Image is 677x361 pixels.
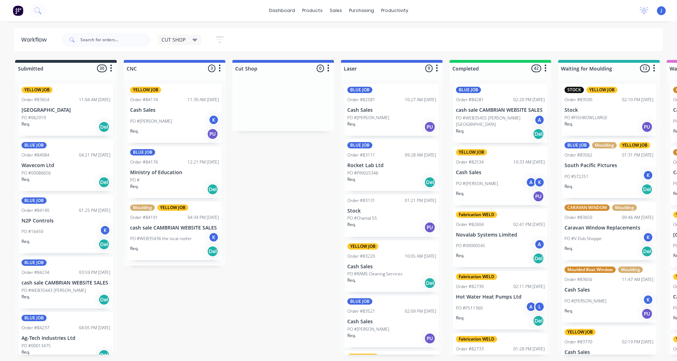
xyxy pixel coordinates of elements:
p: PO #WEB35443 [PERSON_NAME] [22,287,86,294]
div: K [643,232,653,243]
p: PO #[PERSON_NAME] [347,326,389,332]
div: YELLOW JOBOrder #8417411:30 AM [DATE]Cash SalesPO #[PERSON_NAME]KReq.PU [127,84,222,143]
div: Order #83220 [347,253,375,259]
div: Order #83131 [347,197,375,204]
div: Order #84234 [22,269,49,276]
p: Req. [456,190,464,197]
div: YELLOW JOB [22,87,53,93]
div: 02:10 PM [DATE] [622,97,653,103]
p: Req. [130,245,139,252]
p: Req. [22,176,30,183]
div: BLUE JOBMouldingYELLOW JOBOrder #8356201:31 PM [DATE]South Pacific PicturesPO #ST2251KReq.Del [562,139,656,198]
p: PO #00013475 [22,343,51,349]
p: Cash Sales [130,107,219,113]
div: BLUE JOB [347,298,372,305]
div: products [299,5,326,16]
div: BLUE JOBOrder #8423403:59 PM [DATE]cash sale CAMBRIAN WEBSITE SALESPO #WEB35443 [PERSON_NAME]Req.Del [19,257,113,308]
div: Order #83111 [347,152,375,158]
div: 12:21 PM [DATE] [188,159,219,165]
p: Cash Sales [565,287,653,293]
p: Req. [22,121,30,127]
p: Req. [565,245,573,252]
div: Order #82733 [456,346,484,352]
div: Order #84281 [456,97,484,103]
p: PO #PIN025346 [347,170,378,176]
div: 01:21 PM [DATE] [405,197,436,204]
div: 01:25 PM [DATE] [79,207,110,214]
p: PO #WEB35436 the local roofer [130,235,192,242]
p: PO # [130,177,140,183]
p: cash sale CAMBRIAN WEBSITE SALES [456,107,545,113]
div: 10:05 AM [DATE] [405,253,436,259]
p: Novalab Systems Limited [456,232,545,238]
div: YELLOW JOBOrder #8253410:33 AM [DATE]Cash SalesPO #[PERSON_NAME]AKReq.PU [453,146,548,205]
a: dashboard [266,5,299,16]
div: YELLOW JOB [157,204,188,211]
div: YELLOW JOB [347,354,378,360]
div: A [526,177,536,188]
p: Caravan Window Replacements [565,225,653,231]
p: Req. [130,183,139,190]
img: Factory [13,5,23,16]
div: Order #82730 [456,283,484,290]
div: Order #83562 [565,152,592,158]
div: Order #83650 [565,214,592,221]
div: BLUE JOBOrder #8408404:21 PM [DATE]Wavecom LtdPO #00086656Req.Del [19,139,113,191]
p: N2P Controls [22,218,110,224]
div: Moulding [592,142,617,148]
div: BLUE JOB [22,142,47,148]
div: 02:19 PM [DATE] [622,339,653,345]
div: 04:21 PM [DATE] [79,152,110,158]
p: Req. [456,315,464,321]
div: STOCKYELLOW JOBOrder #8350002:10 PM [DATE]StockPO #FISHBOWLLARGEReq.PU [562,84,656,136]
div: BLUE JOB [347,142,372,148]
p: Cash Sales [347,319,436,325]
p: Req. [565,308,573,314]
div: Moulding [612,204,637,211]
p: Ag-Tech Industries Ltd [22,335,110,341]
p: Req. [347,121,356,127]
div: 02:09 PM [DATE] [405,308,436,314]
div: BLUE JOBOrder #8311109:28 AM [DATE]Rocket Lab LtdPO #PIN025346Req.Del [344,139,439,191]
div: Workflow [21,36,50,44]
div: Order #83500 [565,97,592,103]
div: BLUE JOB [22,259,47,266]
div: BLUE JOBOrder #8417612:21 PM [DATE]Ministry of EducationPO #Req.Del [127,146,222,198]
p: Req. [347,332,356,339]
div: Del [98,121,110,133]
div: Fabrication WELD [456,212,497,218]
div: purchasing [346,5,378,16]
div: YELLOW JOBOrder #8322010:05 AM [DATE]Cash SalesPO #RAMS Cleaning ServicesReq.Del [344,240,439,292]
div: Del [533,253,544,264]
div: K [643,170,653,180]
p: Rocket Lab Ltd [347,163,436,169]
p: Cash Sales [565,349,653,355]
div: BLUE JOB [22,315,47,321]
div: Del [98,294,110,305]
div: YELLOW JOB [130,87,161,93]
span: CUT SHOP [161,36,185,43]
div: 01:31 PM [DATE] [622,152,653,158]
p: Cash Sales [456,170,545,176]
div: Del [424,177,435,188]
div: Del [207,246,218,257]
div: PU [424,222,435,233]
p: Req. [22,294,30,300]
div: K [643,294,653,305]
div: 02:41 PM [DATE] [513,221,545,228]
div: Order #8313101:21 PM [DATE]StockPO #Chantal 5SReq.PU [344,195,439,237]
div: K [100,225,110,235]
p: Stock [565,107,653,113]
div: K [534,177,545,188]
div: Order #82581 [347,97,375,103]
div: Moulded Boat Window [565,267,616,273]
div: BLUE JOB [347,87,372,93]
div: Order #84084 [22,152,49,158]
div: Order #83770 [565,339,592,345]
p: Cash Sales [347,264,436,270]
div: CARAVAN WINDOWMouldingOrder #8365009:46 AM [DATE]Caravan Window ReplacementsPO #V-Dub ShoppeKReq.Del [562,202,656,261]
div: Del [533,128,544,140]
div: Order #83521 [347,308,375,314]
p: Req. [347,221,356,228]
p: PO #[PERSON_NAME] [130,118,172,124]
